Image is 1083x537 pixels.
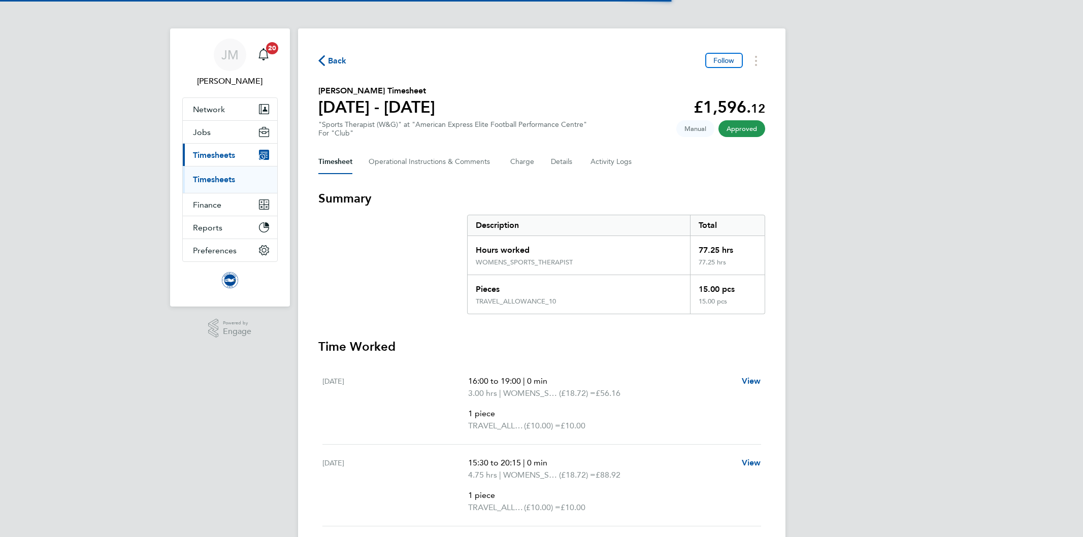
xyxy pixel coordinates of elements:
a: Powered byEngage [208,319,251,338]
button: Timesheets [183,144,277,166]
span: Finance [193,200,221,210]
a: View [742,375,761,387]
span: 20 [266,42,278,54]
div: 15.00 pcs [690,275,764,297]
span: Timesheets [193,150,235,160]
span: JM [221,48,239,61]
div: 15.00 pcs [690,297,764,314]
div: Total [690,215,764,236]
span: (£10.00) = [524,421,561,430]
button: Follow [705,53,743,68]
span: | [499,470,501,480]
span: Network [193,105,225,114]
span: Powered by [223,319,251,327]
nav: Main navigation [170,28,290,307]
span: (£18.72) = [559,470,596,480]
span: Reports [193,223,222,232]
div: 77.25 hrs [690,258,764,275]
span: This timesheet was manually created. [676,120,714,137]
span: TRAVEL_ALLOWANCE_10 [468,501,524,514]
button: Back [318,54,347,67]
div: Hours worked [468,236,691,258]
span: £88.92 [596,470,620,480]
button: Timesheet [318,150,352,174]
div: Summary [467,215,765,314]
span: This timesheet has been approved. [718,120,765,137]
span: Engage [223,327,251,336]
div: Timesheets [183,166,277,193]
span: View [742,458,761,467]
p: 1 piece [468,408,733,420]
a: JM[PERSON_NAME] [182,39,278,87]
p: 1 piece [468,489,733,501]
button: Details [551,150,574,174]
span: Jobs [193,127,211,137]
div: WOMENS_SPORTS_THERAPIST [476,258,573,266]
span: Back [328,55,347,67]
a: Timesheets [193,175,235,184]
a: Go to home page [182,272,278,288]
span: 15:30 to 20:15 [468,458,521,467]
span: 0 min [527,376,547,386]
button: Charge [510,150,535,174]
img: brightonandhovealbion-logo-retina.png [222,272,238,288]
a: View [742,457,761,469]
div: 77.25 hrs [690,236,764,258]
button: Activity Logs [590,150,633,174]
span: 16:00 to 19:00 [468,376,521,386]
span: TRAVEL_ALLOWANCE_10 [468,420,524,432]
h3: Summary [318,190,765,207]
span: WOMENS_SPORTS_THERAPIST [503,387,559,399]
div: Description [468,215,691,236]
app-decimal: £1,596. [694,97,765,117]
button: Network [183,98,277,120]
button: Jobs [183,121,277,143]
span: 12 [751,101,765,116]
span: (£18.72) = [559,388,596,398]
button: Preferences [183,239,277,261]
span: £10.00 [561,421,585,430]
h1: [DATE] - [DATE] [318,97,435,117]
span: Preferences [193,246,237,255]
button: Finance [183,193,277,216]
span: View [742,376,761,386]
div: [DATE] [322,375,469,432]
span: | [499,388,501,398]
button: Operational Instructions & Comments [369,150,494,174]
span: | [523,458,525,467]
span: £56.16 [596,388,620,398]
div: Pieces [468,275,691,297]
div: TRAVEL_ALLOWANCE_10 [476,297,556,306]
div: [DATE] [322,457,469,514]
span: 0 min [527,458,547,467]
h2: [PERSON_NAME] Timesheet [318,85,435,97]
button: Reports [183,216,277,239]
span: | [523,376,525,386]
a: 20 [253,39,274,71]
h3: Time Worked [318,339,765,355]
button: Timesheets Menu [747,53,765,69]
span: Jo Morris [182,75,278,87]
span: Follow [713,56,735,65]
span: (£10.00) = [524,502,561,512]
span: WOMENS_SPORTS_THERAPIST [503,469,559,481]
span: £10.00 [561,502,585,512]
span: 4.75 hrs [468,470,497,480]
div: "Sports Therapist (W&G)" at "American Express Elite Football Performance Centre" [318,120,587,138]
span: 3.00 hrs [468,388,497,398]
div: For "Club" [318,129,587,138]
